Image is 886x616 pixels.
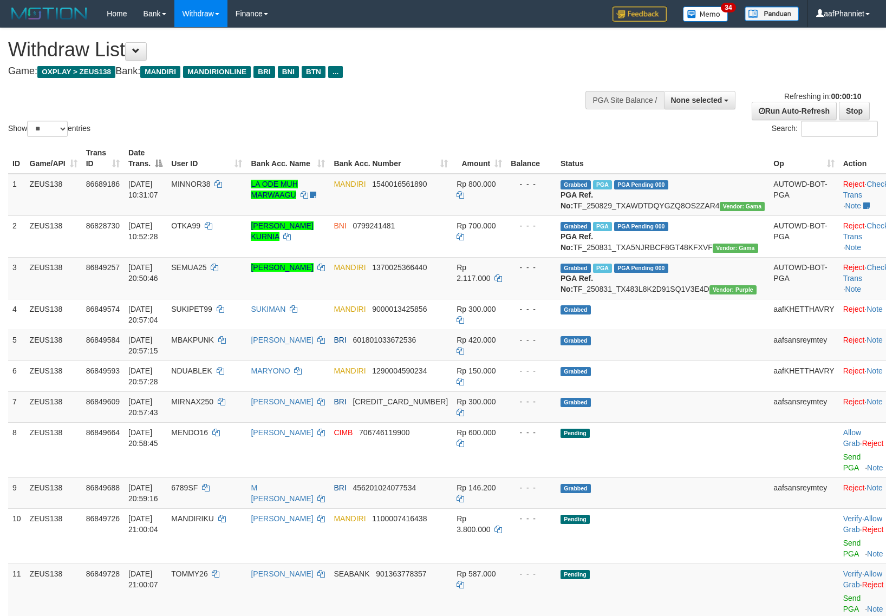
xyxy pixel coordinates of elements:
a: LA ODE MUH MARWAAGU [251,180,297,199]
strong: 00:00:10 [831,92,861,101]
a: Note [867,336,883,344]
span: 86849584 [86,336,120,344]
span: 86849593 [86,366,120,375]
span: TOMMY26 [171,569,207,578]
span: Copy 683901021054534 to clipboard [353,397,448,406]
span: Marked by aafsreyleap [593,264,612,273]
a: Allow Grab [843,514,882,534]
img: panduan.png [745,6,799,21]
a: Reject [843,366,865,375]
button: None selected [664,91,736,109]
div: - - - [511,220,552,231]
td: ZEUS138 [25,422,82,477]
a: Run Auto-Refresh [752,102,837,120]
span: MANDIRI [334,366,366,375]
span: Refreshing in: [784,92,861,101]
span: Pending [561,429,590,438]
a: Note [867,366,883,375]
span: · [843,428,862,448]
span: 86849688 [86,483,120,492]
a: [PERSON_NAME] [251,336,313,344]
span: ... [328,66,343,78]
a: Allow Grab [843,569,882,589]
span: [DATE] 21:00:04 [128,514,158,534]
a: Reject [843,397,865,406]
td: TF_250831_TXA5NJRBCF8GT48KFXVF [556,215,769,257]
a: [PERSON_NAME] [251,569,313,578]
th: ID [8,143,25,174]
div: - - - [511,335,552,345]
a: Reject [862,580,884,589]
span: Copy 1290004590234 to clipboard [372,366,427,375]
span: Rp 700.000 [457,221,496,230]
th: Amount: activate to sort column ascending [452,143,506,174]
td: ZEUS138 [25,174,82,216]
td: ZEUS138 [25,477,82,508]
span: Copy 9000013425856 to clipboard [372,305,427,313]
span: Rp 800.000 [457,180,496,188]
td: AUTOWD-BOT-PGA [769,174,838,216]
span: Grabbed [561,484,591,493]
td: 9 [8,477,25,508]
span: OTKA99 [171,221,200,230]
a: Send PGA [843,594,861,613]
span: MANDIRI [140,66,180,78]
span: 86849257 [86,263,120,272]
div: - - - [511,568,552,579]
span: MANDIRI [334,305,366,313]
span: BRI [253,66,275,78]
span: Copy 1370025366440 to clipboard [372,263,427,272]
span: CIMB [334,428,353,437]
td: ZEUS138 [25,391,82,422]
span: Grabbed [561,398,591,407]
span: Rp 420.000 [457,336,496,344]
a: Note [867,605,883,613]
span: PGA Pending [614,222,668,231]
td: 8 [8,422,25,477]
span: Copy 1100007416438 to clipboard [372,514,427,523]
span: [DATE] 20:58:45 [128,428,158,448]
span: BRI [334,397,346,406]
span: Pending [561,570,590,579]
th: Game/API: activate to sort column ascending [25,143,82,174]
span: MANDIRI [334,514,366,523]
a: Note [867,549,883,558]
span: [DATE] 20:57:04 [128,305,158,324]
div: - - - [511,304,552,314]
div: - - - [511,513,552,524]
td: 5 [8,330,25,361]
span: OXPLAY > ZEUS138 [37,66,115,78]
span: [DATE] 20:50:46 [128,263,158,283]
img: Button%20Memo.svg [683,6,728,22]
span: 86828730 [86,221,120,230]
span: Rp 300.000 [457,305,496,313]
td: 4 [8,299,25,330]
span: [DATE] 20:57:28 [128,366,158,386]
span: Vendor URL: https://trx4.1velocity.biz [709,285,757,294]
span: Rp 300.000 [457,397,496,406]
td: AUTOWD-BOT-PGA [769,215,838,257]
span: Copy 1540016561890 to clipboard [372,180,427,188]
td: ZEUS138 [25,257,82,299]
b: PGA Ref. No: [561,274,593,293]
span: MANDIRIKU [171,514,214,523]
span: Copy 456201024077534 to clipboard [353,483,416,492]
td: 2 [8,215,25,257]
th: Status [556,143,769,174]
span: BRI [334,483,346,492]
span: Rp 587.000 [457,569,496,578]
span: PGA Pending [614,264,668,273]
span: Vendor URL: https://trx31.1velocity.biz [713,244,758,253]
a: Reject [843,263,865,272]
span: [DATE] 20:59:16 [128,483,158,503]
a: Note [867,397,883,406]
span: MINNOR38 [171,180,210,188]
td: aafKHETTHAVRY [769,299,838,330]
span: Copy 706746119900 to clipboard [359,428,409,437]
div: - - - [511,262,552,273]
td: 1 [8,174,25,216]
td: TF_250831_TX483L8K2D91SQ1V3E4D [556,257,769,299]
th: Op: activate to sort column ascending [769,143,838,174]
td: ZEUS138 [25,215,82,257]
span: Marked by aafsreyleap [593,222,612,231]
